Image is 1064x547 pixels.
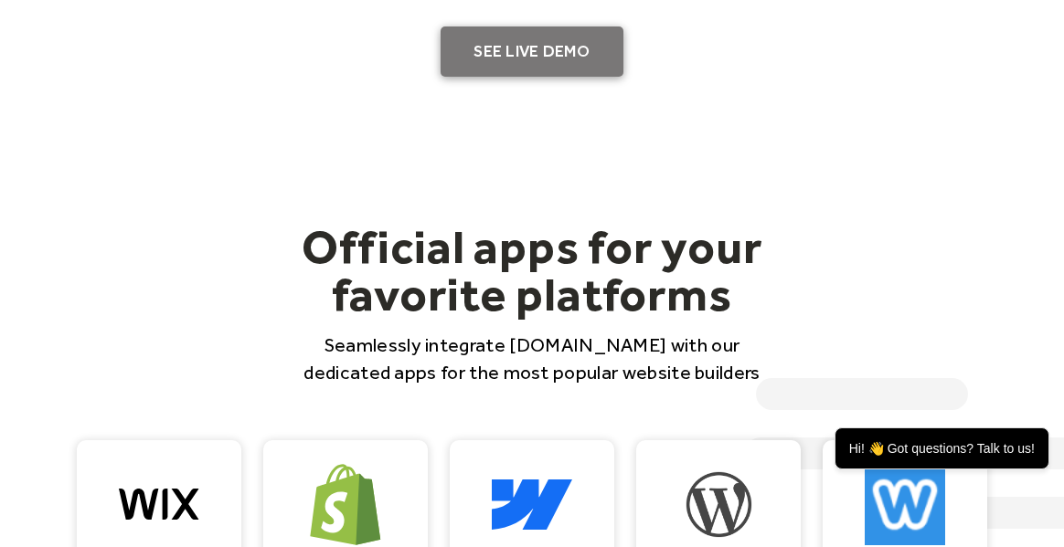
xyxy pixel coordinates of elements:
[283,331,781,385] p: Seamlessly integrate [DOMAIN_NAME] with our dedicated apps for the most popular website builders
[441,26,623,78] a: SEE LIVE DEMO
[283,223,781,318] h2: Official apps for your favorite platforms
